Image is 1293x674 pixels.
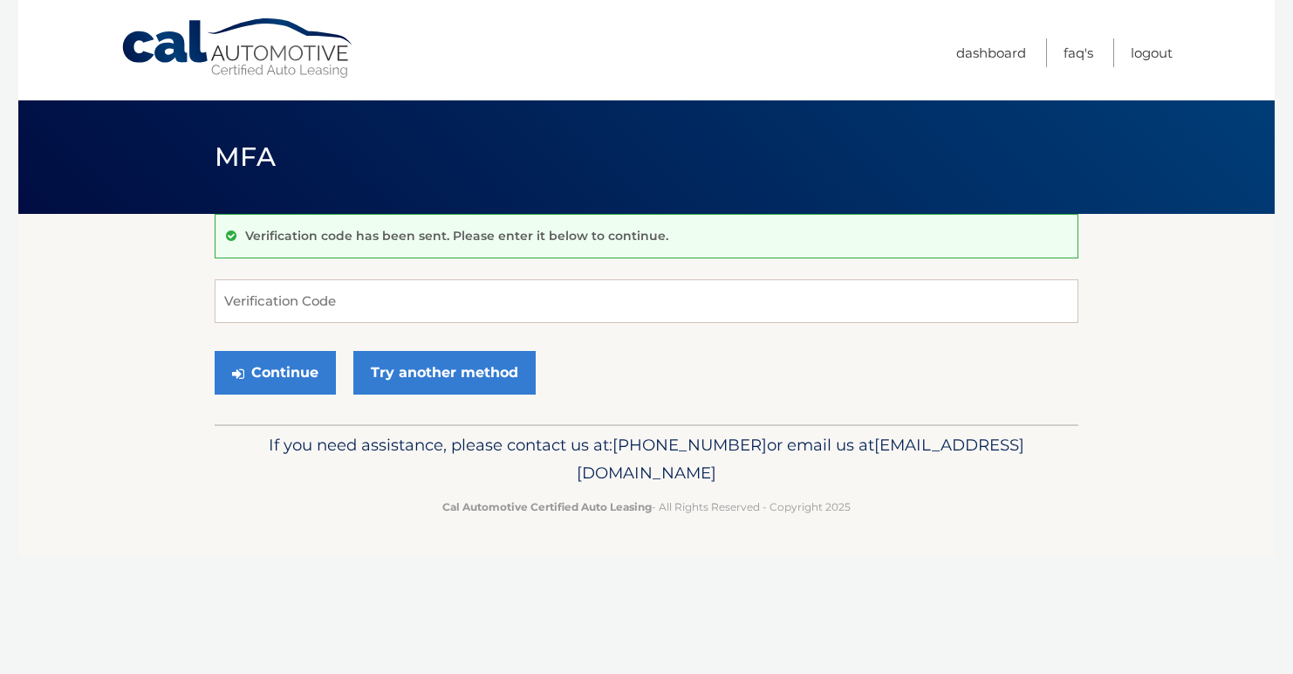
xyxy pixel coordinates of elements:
[245,228,668,244] p: Verification code has been sent. Please enter it below to continue.
[226,498,1067,516] p: - All Rights Reserved - Copyright 2025
[353,351,536,395] a: Try another method
[215,351,336,395] button: Continue
[215,141,276,173] span: MFA
[1131,38,1173,67] a: Logout
[226,431,1067,487] p: If you need assistance, please contact us at: or email us at
[215,279,1078,323] input: Verification Code
[120,17,356,79] a: Cal Automotive
[612,435,767,455] span: [PHONE_NUMBER]
[1064,38,1093,67] a: FAQ's
[577,435,1024,483] span: [EMAIL_ADDRESS][DOMAIN_NAME]
[956,38,1026,67] a: Dashboard
[442,500,652,513] strong: Cal Automotive Certified Auto Leasing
